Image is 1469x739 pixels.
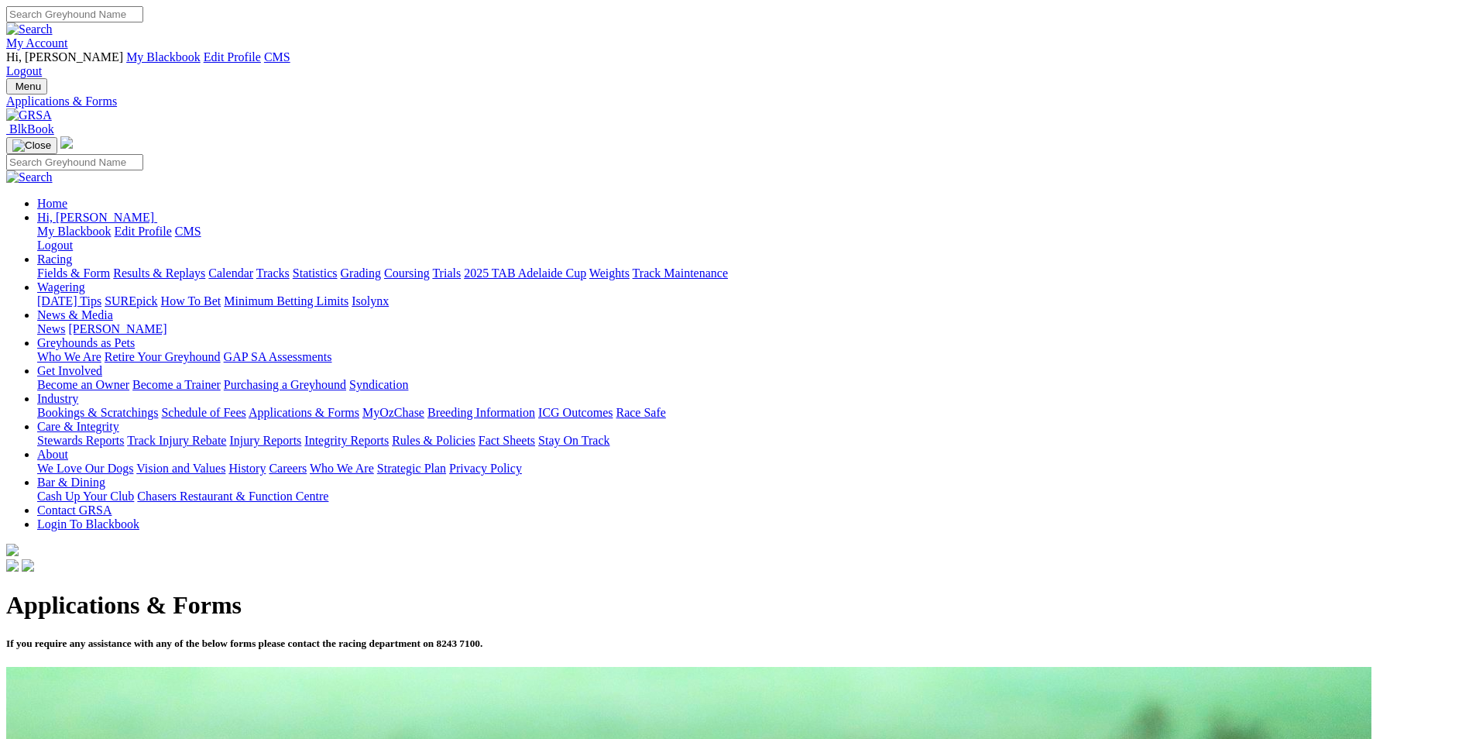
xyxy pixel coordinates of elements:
[349,378,408,391] a: Syndication
[6,6,143,22] input: Search
[137,490,328,503] a: Chasers Restaurant & Function Centre
[464,266,586,280] a: 2025 TAB Adelaide Cup
[6,22,53,36] img: Search
[432,266,461,280] a: Trials
[224,350,332,363] a: GAP SA Assessments
[427,406,535,419] a: Breeding Information
[208,266,253,280] a: Calendar
[224,378,346,391] a: Purchasing a Greyhound
[6,108,52,122] img: GRSA
[6,154,143,170] input: Search
[538,434,609,447] a: Stay On Track
[161,294,221,308] a: How To Bet
[264,50,290,64] a: CMS
[115,225,172,238] a: Edit Profile
[6,559,19,572] img: facebook.svg
[37,434,124,447] a: Stewards Reports
[37,378,1463,392] div: Get Involved
[37,420,119,433] a: Care & Integrity
[224,294,348,308] a: Minimum Betting Limits
[37,322,65,335] a: News
[37,266,1463,280] div: Racing
[256,266,290,280] a: Tracks
[6,591,1463,620] h1: Applications & Forms
[6,544,19,556] img: logo-grsa-white.png
[37,294,101,308] a: [DATE] Tips
[228,462,266,475] a: History
[6,78,47,95] button: Toggle navigation
[449,462,522,475] a: Privacy Policy
[37,197,67,210] a: Home
[6,170,53,184] img: Search
[37,308,113,321] a: News & Media
[37,280,85,294] a: Wagering
[37,462,1463,476] div: About
[37,462,133,475] a: We Love Our Dogs
[37,406,1463,420] div: Industry
[22,559,34,572] img: twitter.svg
[377,462,446,475] a: Strategic Plan
[37,448,68,461] a: About
[12,139,51,152] img: Close
[589,266,630,280] a: Weights
[9,122,54,136] span: BlkBook
[37,490,1463,504] div: Bar & Dining
[37,253,72,266] a: Racing
[204,50,261,64] a: Edit Profile
[616,406,665,419] a: Race Safe
[37,211,157,224] a: Hi, [PERSON_NAME]
[175,225,201,238] a: CMS
[126,50,201,64] a: My Blackbook
[37,504,112,517] a: Contact GRSA
[362,406,424,419] a: MyOzChase
[6,50,123,64] span: Hi, [PERSON_NAME]
[384,266,430,280] a: Coursing
[352,294,389,308] a: Isolynx
[6,137,57,154] button: Toggle navigation
[15,81,41,92] span: Menu
[136,462,225,475] a: Vision and Values
[105,350,221,363] a: Retire Your Greyhound
[538,406,613,419] a: ICG Outcomes
[37,294,1463,308] div: Wagering
[105,294,157,308] a: SUREpick
[341,266,381,280] a: Grading
[392,434,475,447] a: Rules & Policies
[6,638,1463,650] h5: If you require any assistance with any of the below forms please contact the racing department on...
[37,364,102,377] a: Get Involved
[37,434,1463,448] div: Care & Integrity
[6,36,68,50] a: My Account
[37,211,154,224] span: Hi, [PERSON_NAME]
[37,322,1463,336] div: News & Media
[37,225,1463,253] div: Hi, [PERSON_NAME]
[6,64,42,77] a: Logout
[633,266,728,280] a: Track Maintenance
[6,50,1463,78] div: My Account
[293,266,338,280] a: Statistics
[68,322,166,335] a: [PERSON_NAME]
[6,95,1463,108] a: Applications & Forms
[37,350,1463,364] div: Greyhounds as Pets
[249,406,359,419] a: Applications & Forms
[37,490,134,503] a: Cash Up Your Club
[127,434,226,447] a: Track Injury Rebate
[37,336,135,349] a: Greyhounds as Pets
[37,378,129,391] a: Become an Owner
[37,350,101,363] a: Who We Are
[269,462,307,475] a: Careers
[37,406,158,419] a: Bookings & Scratchings
[113,266,205,280] a: Results & Replays
[37,239,73,252] a: Logout
[6,122,54,136] a: BlkBook
[229,434,301,447] a: Injury Reports
[37,266,110,280] a: Fields & Form
[304,434,389,447] a: Integrity Reports
[310,462,374,475] a: Who We Are
[161,406,245,419] a: Schedule of Fees
[37,517,139,531] a: Login To Blackbook
[132,378,221,391] a: Become a Trainer
[37,476,105,489] a: Bar & Dining
[37,225,112,238] a: My Blackbook
[479,434,535,447] a: Fact Sheets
